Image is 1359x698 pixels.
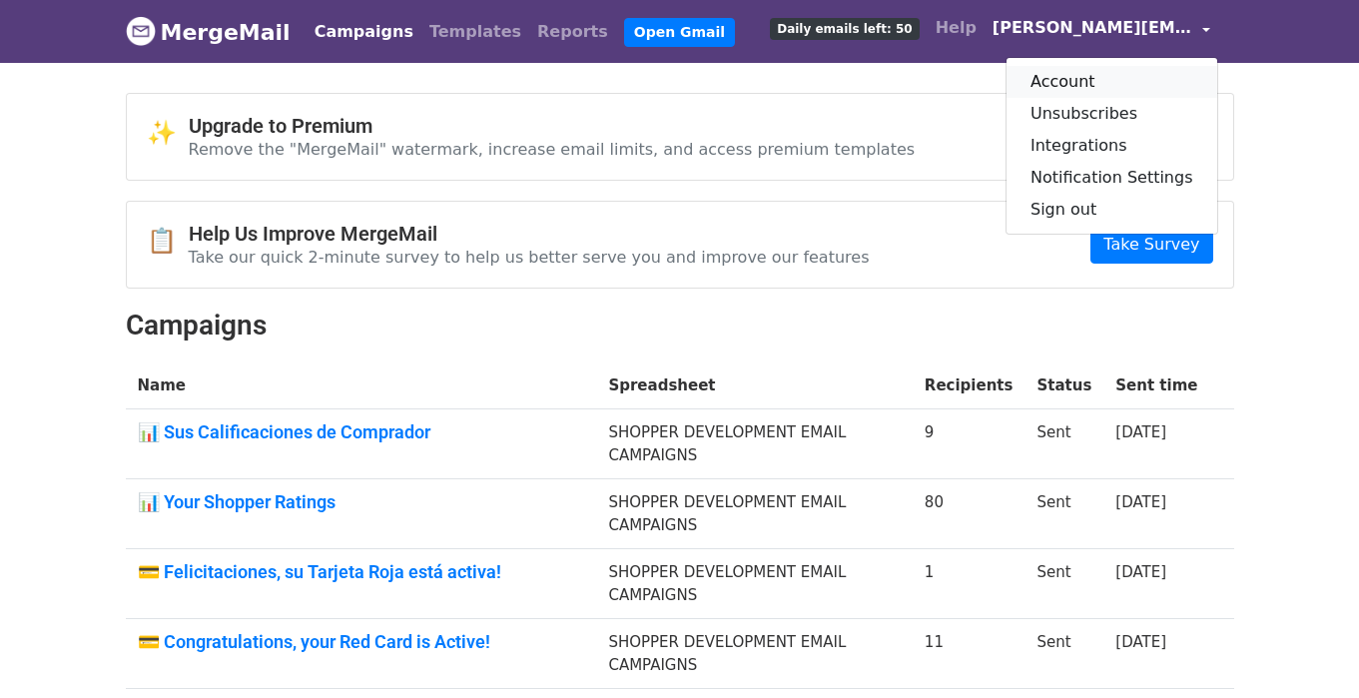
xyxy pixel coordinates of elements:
p: Remove the "MergeMail" watermark, increase email limits, and access premium templates [189,139,916,160]
td: Sent [1024,409,1103,479]
a: Integrations [1007,130,1217,162]
td: SHOPPER DEVELOPMENT EMAIL CAMPAIGNS [596,619,912,689]
img: MergeMail logo [126,16,156,46]
th: Recipients [913,362,1025,409]
a: Unsubscribes [1007,98,1217,130]
a: Open Gmail [624,18,735,47]
a: Sign out [1007,194,1217,226]
h2: Campaigns [126,309,1234,343]
a: Notification Settings [1007,162,1217,194]
td: SHOPPER DEVELOPMENT EMAIL CAMPAIGNS [596,409,912,479]
a: [PERSON_NAME][EMAIL_ADDRESS][PERSON_NAME][DOMAIN_NAME] [985,8,1218,55]
a: Reports [529,12,616,52]
a: MergeMail [126,11,291,53]
a: [DATE] [1115,423,1166,441]
p: Take our quick 2-minute survey to help us better serve you and improve our features [189,247,870,268]
span: Daily emails left: 50 [770,18,919,40]
div: [PERSON_NAME][EMAIL_ADDRESS][PERSON_NAME][DOMAIN_NAME] [1006,57,1218,235]
th: Status [1024,362,1103,409]
td: Sent [1024,619,1103,689]
a: Help [928,8,985,48]
a: Daily emails left: 50 [762,8,927,48]
th: Spreadsheet [596,362,912,409]
td: 1 [913,549,1025,619]
span: 📋 [147,227,189,256]
a: [DATE] [1115,493,1166,511]
a: 💳 Felicitaciones, su Tarjeta Roja está activa! [138,561,585,583]
h4: Help Us Improve MergeMail [189,222,870,246]
a: 📊 Sus Calificaciones de Comprador [138,421,585,443]
th: Sent time [1103,362,1209,409]
a: Templates [421,12,529,52]
td: Sent [1024,549,1103,619]
td: 9 [913,409,1025,479]
td: Sent [1024,479,1103,549]
td: 11 [913,619,1025,689]
td: SHOPPER DEVELOPMENT EMAIL CAMPAIGNS [596,549,912,619]
a: [DATE] [1115,563,1166,581]
th: Name [126,362,597,409]
td: SHOPPER DEVELOPMENT EMAIL CAMPAIGNS [596,479,912,549]
a: Account [1007,66,1217,98]
td: 80 [913,479,1025,549]
iframe: Chat Widget [1259,602,1359,698]
a: 💳 Congratulations, your Red Card is Active! [138,631,585,653]
a: [DATE] [1115,633,1166,651]
span: [PERSON_NAME][EMAIL_ADDRESS][PERSON_NAME][DOMAIN_NAME] [993,16,1192,40]
a: Take Survey [1090,226,1212,264]
a: 📊 Your Shopper Ratings [138,491,585,513]
span: ✨ [147,119,189,148]
a: Campaigns [307,12,421,52]
h4: Upgrade to Premium [189,114,916,138]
